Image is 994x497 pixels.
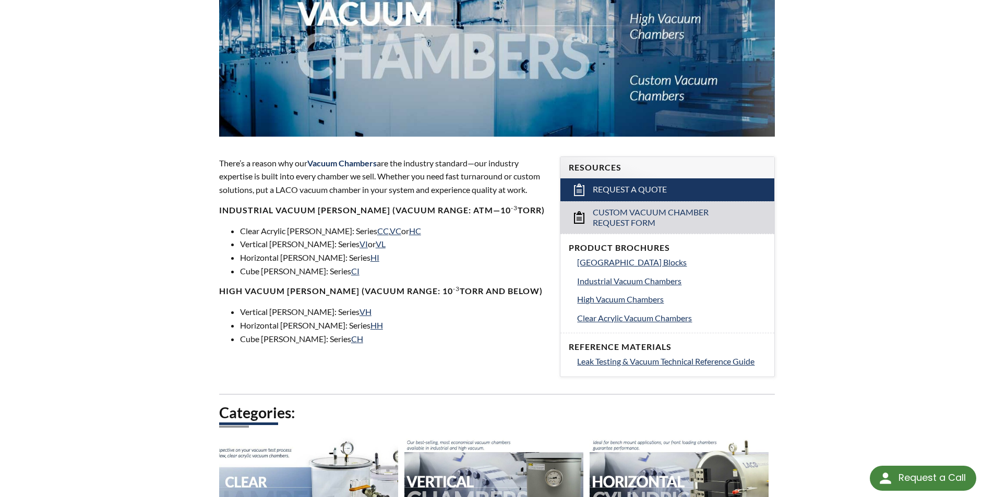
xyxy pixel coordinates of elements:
a: VI [360,239,368,249]
sup: -3 [511,204,518,212]
li: Horizontal [PERSON_NAME]: Series [240,319,548,332]
a: VC [390,226,401,236]
a: HH [370,320,383,330]
a: Clear Acrylic Vacuum Chambers [577,311,766,325]
a: CH [351,334,363,344]
a: VH [360,307,372,317]
span: Request a Quote [593,184,667,195]
span: Clear Acrylic Vacuum Chambers [577,313,692,323]
li: Clear Acrylic [PERSON_NAME]: Series , or [240,224,548,238]
a: CC [377,226,389,236]
span: Vacuum Chambers [307,158,377,168]
span: High Vacuum Chambers [577,294,664,304]
a: HI [370,252,379,262]
a: High Vacuum Chambers [577,293,766,306]
h4: Product Brochures [569,243,766,253]
a: Request a Quote [560,178,774,201]
p: There’s a reason why our are the industry standard—our industry expertise is built into every cha... [219,156,548,197]
span: Leak Testing & Vacuum Technical Reference Guide [577,356,755,366]
a: Industrial Vacuum Chambers [577,274,766,288]
a: VL [376,239,386,249]
span: [GEOGRAPHIC_DATA] Blocks [577,257,687,267]
li: Vertical [PERSON_NAME]: Series or [240,237,548,251]
span: Custom Vacuum Chamber Request Form [593,207,744,229]
h4: Resources [569,162,766,173]
div: Request a Call [899,466,966,490]
a: [GEOGRAPHIC_DATA] Blocks [577,256,766,269]
h4: Industrial Vacuum [PERSON_NAME] (vacuum range: atm—10 Torr) [219,205,548,216]
div: Request a Call [870,466,976,491]
a: Leak Testing & Vacuum Technical Reference Guide [577,355,766,368]
a: Custom Vacuum Chamber Request Form [560,201,774,234]
li: Cube [PERSON_NAME]: Series [240,264,548,278]
span: Industrial Vacuum Chambers [577,276,681,286]
h4: High Vacuum [PERSON_NAME] (Vacuum range: 10 Torr and below) [219,286,548,297]
li: Horizontal [PERSON_NAME]: Series [240,251,548,264]
h4: Reference Materials [569,342,766,353]
a: CI [351,266,360,276]
li: Cube [PERSON_NAME]: Series [240,332,548,346]
h2: Categories: [219,403,775,422]
sup: -3 [453,285,460,293]
img: round button [877,470,894,487]
li: Vertical [PERSON_NAME]: Series [240,305,548,319]
a: HC [409,226,421,236]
